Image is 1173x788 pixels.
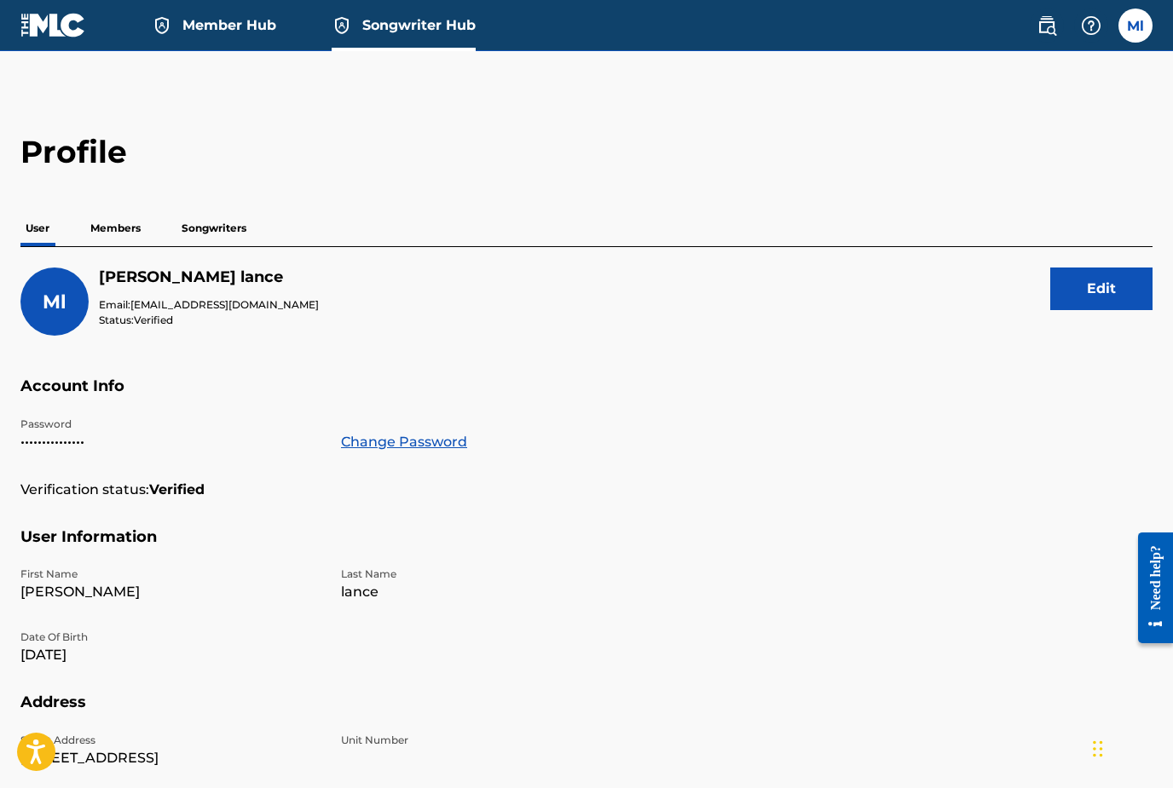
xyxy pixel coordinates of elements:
[341,733,641,748] p: Unit Number
[134,313,173,326] span: Verified
[149,480,205,500] strong: Verified
[1037,15,1057,36] img: search
[152,15,172,36] img: Top Rightsholder
[176,210,251,246] p: Songwriters
[1093,723,1103,774] div: Drag
[20,567,321,582] p: First Name
[20,527,1153,567] h5: User Information
[20,630,321,645] p: Date Of Birth
[43,290,66,313] span: Ml
[362,15,476,35] span: Songwriter Hub
[99,267,319,287] h5: Matthew lance
[20,417,321,432] p: Password
[130,298,319,311] span: [EMAIL_ADDRESS][DOMAIN_NAME]
[20,582,321,602] p: [PERSON_NAME]
[20,645,321,665] p: [DATE]
[85,210,146,246] p: Members
[1088,706,1173,788] iframe: Chat Widget
[20,693,1153,733] h5: Address
[182,15,276,35] span: Member Hub
[341,582,641,602] p: lance
[99,297,319,313] p: Email:
[332,15,352,36] img: Top Rightsholder
[99,313,319,328] p: Status:
[1074,9,1108,43] div: Help
[20,480,149,500] p: Verification status:
[1050,267,1153,310] button: Edit
[20,748,321,768] p: [STREET_ADDRESS]
[20,432,321,452] p: •••••••••••••••
[341,432,467,452] a: Change Password
[1081,15,1101,36] img: help
[1125,518,1173,659] iframe: Resource Center
[20,377,1153,417] h5: Account Info
[20,210,55,246] p: User
[20,13,86,37] img: MLC Logo
[1118,9,1153,43] div: User Menu
[341,567,641,582] p: Last Name
[20,133,1153,171] h2: Profile
[1030,9,1064,43] a: Public Search
[20,733,321,748] p: Street Address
